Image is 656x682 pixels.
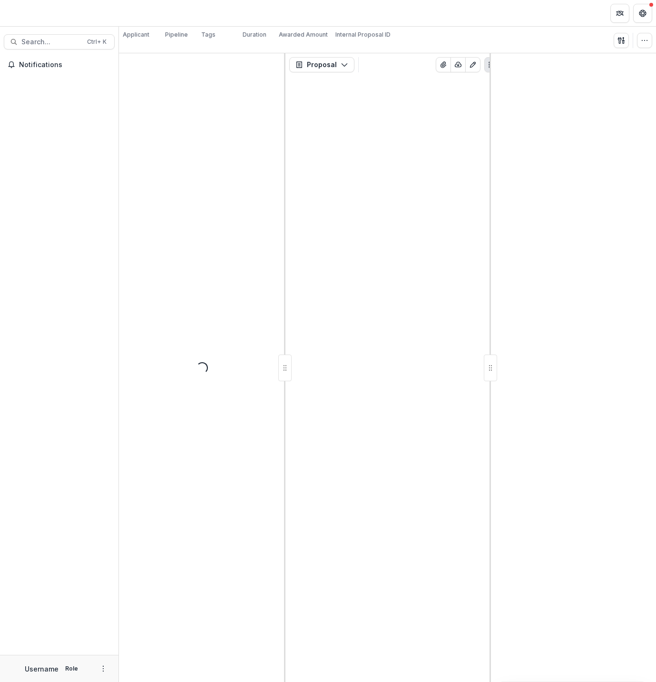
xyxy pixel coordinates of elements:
[610,4,629,23] button: Partners
[98,663,109,674] button: More
[633,4,652,23] button: Get Help
[289,57,354,72] button: Proposal
[436,57,451,72] button: View Attached Files
[335,30,391,39] p: Internal Proposal ID
[243,30,266,39] p: Duration
[165,30,188,39] p: Pipeline
[123,30,149,39] p: Applicant
[484,57,499,72] button: Plaintext view
[4,34,115,49] button: Search...
[201,30,215,39] p: Tags
[279,30,328,39] p: Awarded Amount
[21,38,81,46] span: Search...
[19,61,111,69] span: Notifications
[25,664,59,674] p: Username
[85,37,108,47] div: Ctrl + K
[4,57,115,72] button: Notifications
[62,664,81,673] p: Role
[465,57,480,72] button: Edit as form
